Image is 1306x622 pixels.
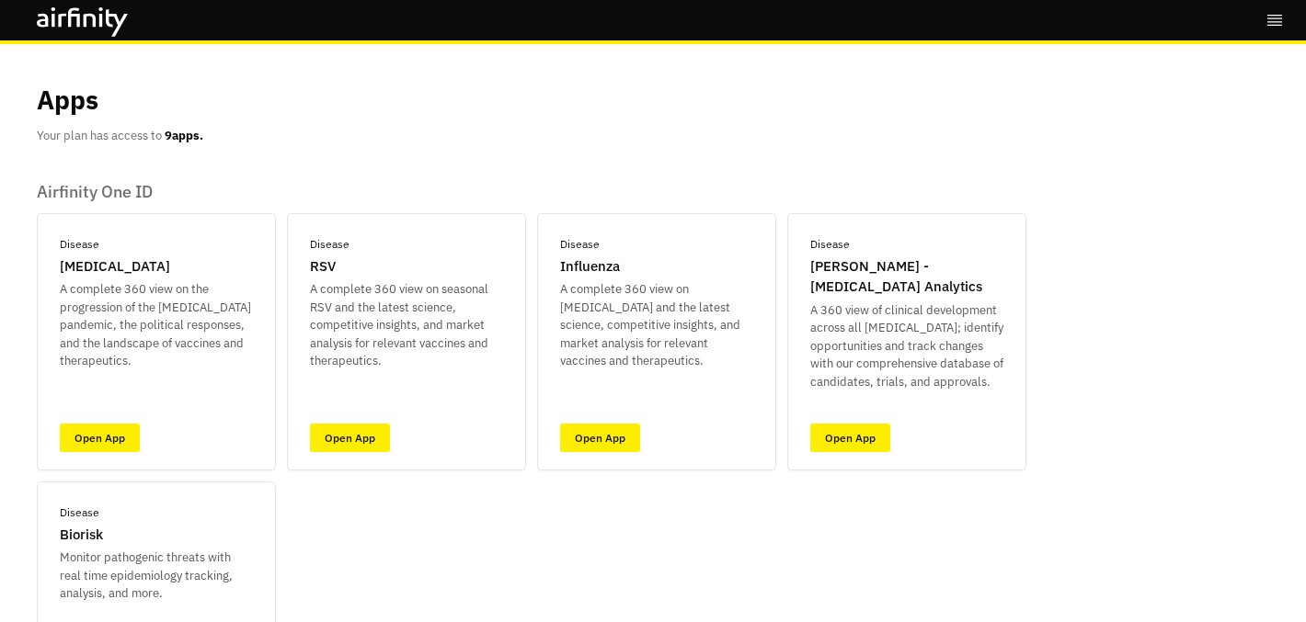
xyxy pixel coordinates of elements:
[310,256,336,277] p: RSV
[60,280,253,370] p: A complete 360 view on the progression of the [MEDICAL_DATA] pandemic, the political responses, a...
[560,256,620,277] p: Influenza
[60,548,253,603] p: Monitor pathogenic threats with real time epidemiology tracking, analysis, and more.
[37,81,98,119] p: Apps
[60,424,140,452] a: Open App
[37,127,203,145] p: Your plan has access to
[60,256,170,277] p: [MEDICAL_DATA]
[60,236,99,253] p: Disease
[560,424,640,452] a: Open App
[560,236,600,253] p: Disease
[37,182,1269,202] p: Airfinity One ID
[810,301,1003,391] p: A 360 view of clinical development across all [MEDICAL_DATA]; identify opportunities and track ch...
[60,525,103,546] p: Biorisk
[165,128,203,143] b: 9 apps.
[810,256,1003,298] p: [PERSON_NAME] - [MEDICAL_DATA] Analytics
[310,280,503,370] p: A complete 360 view on seasonal RSV and the latest science, competitive insights, and market anal...
[60,504,99,521] p: Disease
[560,280,753,370] p: A complete 360 view on [MEDICAL_DATA] and the latest science, competitive insights, and market an...
[810,236,850,253] p: Disease
[310,424,390,452] a: Open App
[810,424,890,452] a: Open App
[310,236,349,253] p: Disease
